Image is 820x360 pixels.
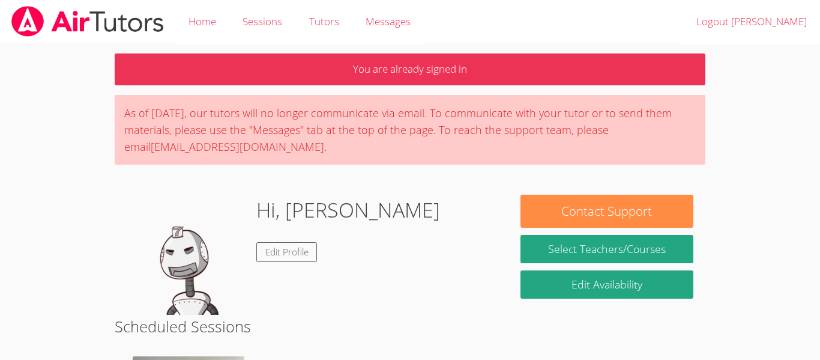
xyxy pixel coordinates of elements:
[366,14,411,28] span: Messages
[520,270,693,299] a: Edit Availability
[127,195,247,315] img: default.png
[115,315,705,338] h2: Scheduled Sessions
[520,195,693,228] button: Contact Support
[256,195,440,225] h1: Hi, [PERSON_NAME]
[10,6,165,37] img: airtutors_banner-c4298cdbf04f3fff15de1276eac7730deb9818008684d7c2e4769d2f7ddbe033.png
[520,235,693,263] a: Select Teachers/Courses
[115,53,705,85] p: You are already signed in
[115,95,705,165] div: As of [DATE], our tutors will no longer communicate via email. To communicate with your tutor or ...
[256,242,318,262] a: Edit Profile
